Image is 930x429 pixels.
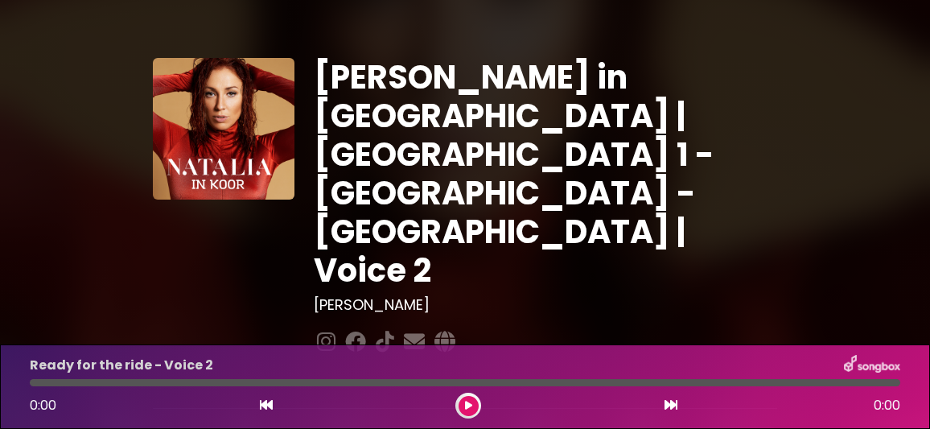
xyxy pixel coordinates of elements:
p: Ready for the ride - Voice 2 [30,356,213,375]
span: 0:00 [30,396,56,415]
span: 0:00 [874,396,900,415]
h1: [PERSON_NAME] in [GEOGRAPHIC_DATA] | [GEOGRAPHIC_DATA] 1 - [GEOGRAPHIC_DATA] - [GEOGRAPHIC_DATA] ... [314,58,777,290]
img: YTVS25JmS9CLUqXqkEhs [153,58,294,200]
h3: [PERSON_NAME] [314,296,777,314]
img: songbox-logo-white.png [844,355,900,376]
